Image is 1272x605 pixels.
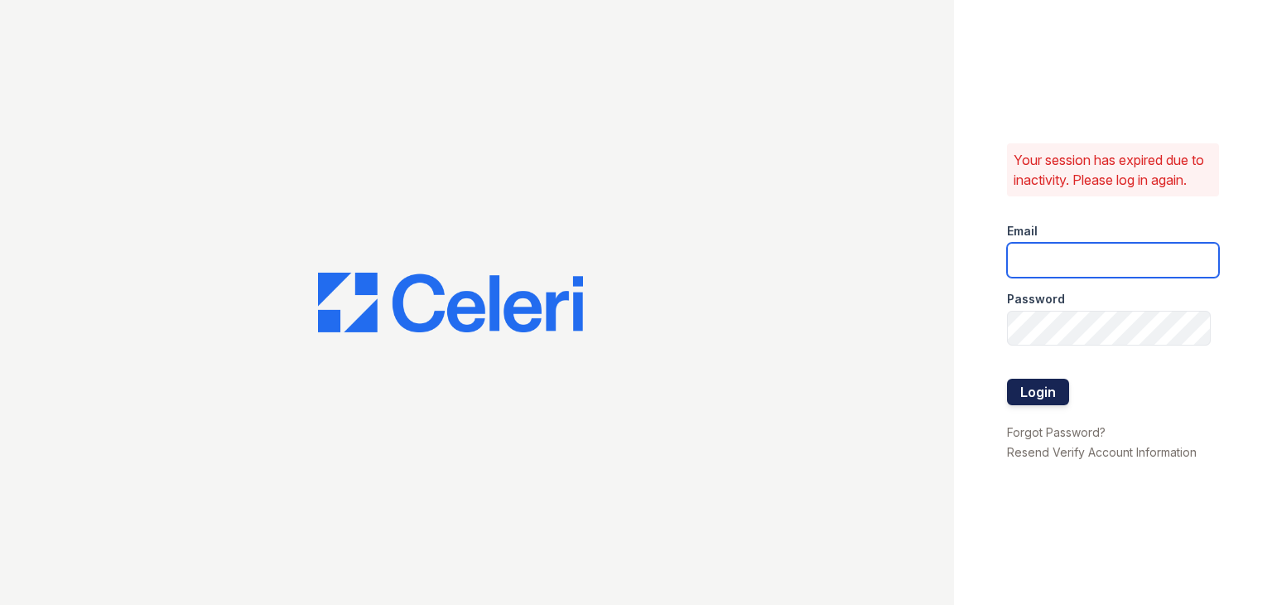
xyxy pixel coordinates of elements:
a: Resend Verify Account Information [1007,445,1197,459]
img: CE_Logo_Blue-a8612792a0a2168367f1c8372b55b34899dd931a85d93a1a3d3e32e68fde9ad4.png [318,273,583,332]
label: Password [1007,291,1065,307]
label: Email [1007,223,1038,240]
a: Forgot Password? [1007,425,1106,439]
button: Login [1007,379,1069,405]
p: Your session has expired due to inactivity. Please log in again. [1014,150,1212,190]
